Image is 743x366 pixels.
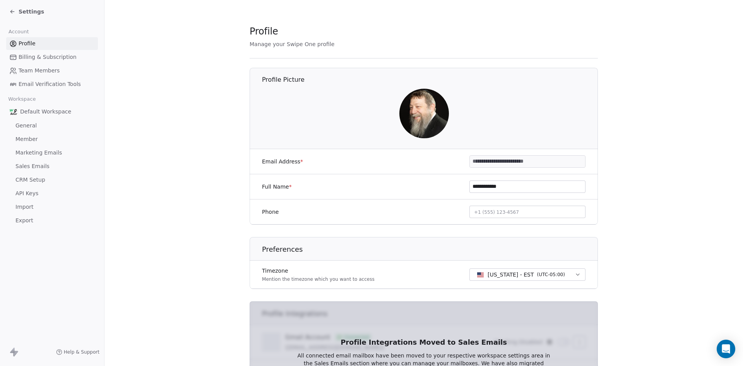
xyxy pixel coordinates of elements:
[19,67,60,75] span: Team Members
[262,245,598,254] h1: Preferences
[262,276,375,282] p: Mention the timezone which you want to access
[6,160,98,173] a: Sales Emails
[6,187,98,200] a: API Keys
[15,176,45,184] span: CRM Setup
[5,26,32,38] span: Account
[469,206,585,218] button: +1 (555) 123-4567
[19,40,36,48] span: Profile
[6,214,98,227] a: Export
[262,76,598,84] h1: Profile Picture
[6,174,98,186] a: CRM Setup
[262,183,292,191] label: Full Name
[15,122,37,130] span: General
[262,158,303,165] label: Email Address
[6,51,98,64] a: Billing & Subscription
[15,189,38,198] span: API Keys
[19,53,77,61] span: Billing & Subscription
[9,8,44,15] a: Settings
[488,271,534,278] span: [US_STATE] - EST
[15,217,33,225] span: Export
[15,203,33,211] span: Import
[6,37,98,50] a: Profile
[19,80,81,88] span: Email Verification Tools
[250,41,334,47] span: Manage your Swipe One profile
[262,208,279,216] label: Phone
[15,162,50,170] span: Sales Emails
[537,271,565,278] span: ( UTC-05:00 )
[6,78,98,91] a: Email Verification Tools
[297,338,551,347] h1: Profile Integrations Moved to Sales Emails
[262,267,375,275] label: Timezone
[9,108,17,115] img: grow%20gelt%20logo%20(2).png
[6,201,98,213] a: Import
[474,210,519,215] span: +1 (555) 123-4567
[15,149,62,157] span: Marketing Emails
[15,135,38,143] span: Member
[56,349,99,355] a: Help & Support
[469,268,585,281] button: [US_STATE] - EST(UTC-05:00)
[399,89,449,138] img: Ycu2NR7wZUIoTS-IAclDt0C7AK5oT4i5OnY662Xlfu8
[6,133,98,146] a: Member
[5,93,39,105] span: Workspace
[64,349,99,355] span: Help & Support
[6,64,98,77] a: Team Members
[20,108,71,115] span: Default Workspace
[6,119,98,132] a: General
[6,146,98,159] a: Marketing Emails
[250,26,278,37] span: Profile
[19,8,44,15] span: Settings
[717,340,735,358] div: Open Intercom Messenger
